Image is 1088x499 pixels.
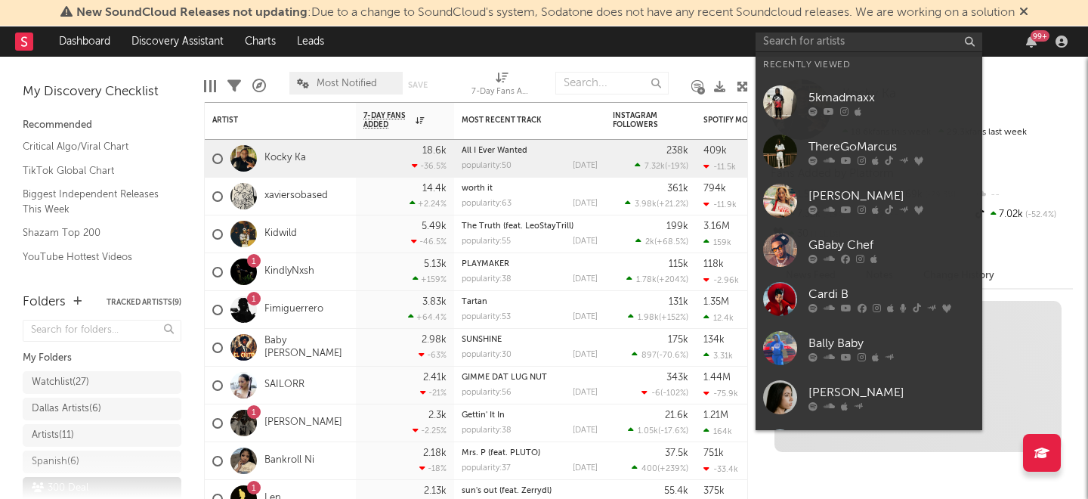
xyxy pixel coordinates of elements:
div: popularity: 50 [462,162,512,170]
div: ( ) [628,426,688,435]
div: 2.98k [422,335,447,345]
div: -75.9k [703,389,738,398]
div: [DATE] [573,351,598,359]
a: Cardi B [756,274,982,324]
div: All I Ever Wanted [462,147,598,155]
div: Mrs. P (feat. PLUTO) [462,449,598,457]
span: 2k [645,238,654,246]
span: 1.78k [636,276,657,284]
a: Charts [234,26,286,57]
div: Recently Viewed [763,56,975,74]
div: ( ) [641,388,688,398]
span: : Due to a change to SoundCloud's system, Sodatone does not have any recent Soundcloud releases. ... [76,7,1015,19]
span: 1.98k [638,314,659,322]
div: Bally Baby [808,334,975,352]
span: -52.4 % [1023,211,1056,219]
div: ( ) [626,274,688,284]
div: 3.16M [703,222,730,231]
a: Fimiguerrero [264,303,323,316]
div: Spotify Monthly Listeners [703,116,817,125]
a: [PERSON_NAME] [264,417,342,429]
a: Dallas Artists(6) [23,398,181,420]
div: sun's out (feat. Zerrydl) [462,487,598,495]
span: 3.98k [635,200,657,209]
div: 2.3k [428,411,447,420]
span: 897 [641,352,657,360]
div: -33.4k [703,464,738,474]
div: 131k [669,297,688,307]
div: 5.49k [422,222,447,231]
div: Folders [23,293,66,311]
div: popularity: 63 [462,200,512,208]
a: xaviersobased [264,190,328,203]
div: [DATE] [573,200,598,208]
input: Search for artists [756,33,982,51]
span: 7-Day Fans Added [363,111,412,129]
div: 118k [703,259,724,269]
button: 99+ [1026,36,1037,48]
a: Kocky Ka [264,152,306,165]
div: My Discovery Checklist [23,83,181,101]
div: -11.5k [703,162,736,172]
div: 1.44M [703,373,731,383]
div: -46.5 % [411,237,447,246]
a: Biggest Independent Releases This Week [23,186,166,217]
div: popularity: 56 [462,389,512,397]
div: -- [972,185,1073,205]
div: 18.6k [422,146,447,156]
a: The Truth (feat. LeoStayTrill) [462,222,573,231]
span: 400 [641,465,657,473]
div: [DATE] [573,275,598,284]
div: popularity: 55 [462,237,511,246]
div: popularity: 30 [462,351,512,359]
span: Most Notified [317,79,377,88]
div: 1.35M [703,297,729,307]
div: ThereGoMarcus [808,138,975,156]
div: 99 + [1031,30,1049,42]
div: 3.83k [422,297,447,307]
div: ( ) [632,463,688,473]
div: 7-Day Fans Added (7-Day Fans Added) [471,64,532,108]
div: +64.4 % [408,312,447,322]
div: 2.18k [423,448,447,458]
a: worth it [462,184,493,193]
div: 21.6k [665,411,688,420]
div: My Folders [23,349,181,367]
a: Watchlist(27) [23,371,181,394]
div: Instagram Followers [613,111,666,129]
div: Tartan [462,298,598,306]
div: 361k [667,184,688,194]
a: SUNSHINE [462,336,502,344]
div: The Truth (feat. LeoStayTrill) [462,222,598,231]
a: Leads [286,26,335,57]
input: Search... [555,72,669,95]
div: 115k [669,259,688,269]
a: PLAYMAKER [462,260,509,268]
span: -102 % [663,389,686,398]
span: +239 % [660,465,686,473]
div: ( ) [632,350,688,360]
span: +204 % [659,276,686,284]
a: sun's out (feat. Zerrydl) [462,487,552,495]
div: 3.31k [703,351,733,361]
div: -36.5 % [412,161,447,171]
a: Baby [PERSON_NAME] [264,335,348,361]
div: PLAYMAKER [462,260,598,268]
div: Spanish ( 6 ) [32,453,79,471]
div: 134k [703,335,725,345]
span: 7.32k [644,163,665,171]
div: -18 % [419,463,447,473]
div: 409k [703,146,727,156]
span: -70.6 % [659,352,686,360]
div: Filters [227,64,241,108]
a: Shazam Top 200 [23,225,166,241]
div: -63 % [419,350,447,360]
div: popularity: 38 [462,426,512,435]
div: -2.96k [703,275,739,285]
div: 164k [703,426,732,436]
div: 343k [666,373,688,383]
button: Save [408,81,428,89]
div: 794k [703,184,726,194]
div: 14.4k [422,184,447,194]
a: Discovery Assistant [121,26,234,57]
